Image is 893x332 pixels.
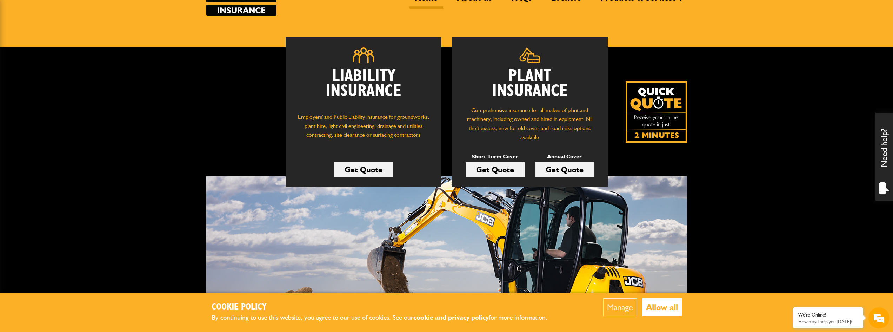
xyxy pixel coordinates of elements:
[9,65,128,80] input: Enter your last name
[626,81,687,143] a: Get your insurance quote isn just 2-minutes
[9,106,128,122] input: Enter your phone number
[466,152,525,161] p: Short Term Cover
[12,39,29,49] img: d_20077148190_company_1631870298795_20077148190
[9,127,128,210] textarea: Type your message and hit 'Enter'
[535,162,594,177] a: Get Quote
[334,162,393,177] a: Get Quote
[875,113,893,201] div: Need help?
[626,81,687,143] img: Quick Quote
[36,39,118,48] div: Chat with us now
[115,4,132,20] div: Minimize live chat window
[296,69,431,106] h2: Liability Insurance
[9,86,128,101] input: Enter your email address
[212,302,559,313] h2: Cookie Policy
[466,162,525,177] a: Get Quote
[296,112,431,146] p: Employers' and Public Liability insurance for groundworks, plant hire, light civil engineering, d...
[642,298,682,316] button: Allow all
[798,312,858,318] div: We're Online!
[212,312,559,323] p: By continuing to use this website, you agree to our use of cookies. See our for more information.
[95,216,127,226] em: Start Chat
[798,319,858,324] p: How may I help you today?
[535,152,594,161] p: Annual Cover
[603,298,637,316] button: Manage
[413,313,489,321] a: cookie and privacy policy
[462,69,597,99] h2: Plant Insurance
[462,106,597,142] p: Comprehensive insurance for all makes of plant and machinery, including owned and hired in equipm...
